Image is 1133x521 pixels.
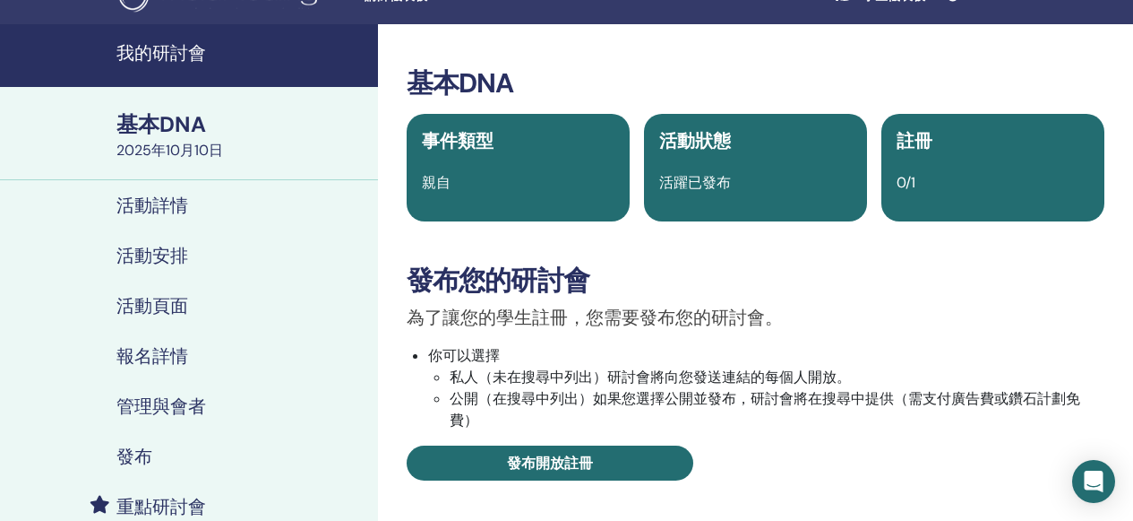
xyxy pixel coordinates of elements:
div: 開啟 Intercom Messenger [1072,460,1115,503]
font: 0/1 [897,173,915,192]
font: 事件類型 [422,129,494,152]
a: 基本DNA2025年10月10日 [106,109,378,161]
font: 2025年10月10日 [116,141,223,160]
font: 活動詳情 [116,194,188,217]
font: 你可以選擇 [428,346,500,365]
font: 管理與會者 [116,395,206,418]
font: 發布 [116,445,152,468]
font: 活動狀態 [659,129,731,152]
font: 活動安排 [116,244,188,267]
font: 親自 [422,173,451,192]
font: 發布開放註冊 [507,454,593,473]
font: 公開（在搜尋中列出）如果您選擇公開並發布，研討會將在搜尋中提供（需支付廣告費或鑽石計劃免費） [450,389,1080,430]
font: 為了讓您的學生註冊，您需要發布您的研討會。 [407,306,783,329]
font: 基本DNA [407,65,514,100]
font: 活動頁面 [116,294,188,317]
font: 基本DNA [116,110,206,138]
font: 我的研討會 [116,41,206,65]
font: 註冊 [897,129,932,152]
font: 報名詳情 [116,344,188,368]
font: 發布您的研討會 [407,263,589,298]
font: 私人（未在搜尋中列出）研討會將向您發送連結的每個人開放。 [450,368,851,386]
font: 活躍已發布 [659,173,731,192]
font: 重點研討會 [116,495,206,518]
a: 發布開放註冊 [407,446,693,481]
